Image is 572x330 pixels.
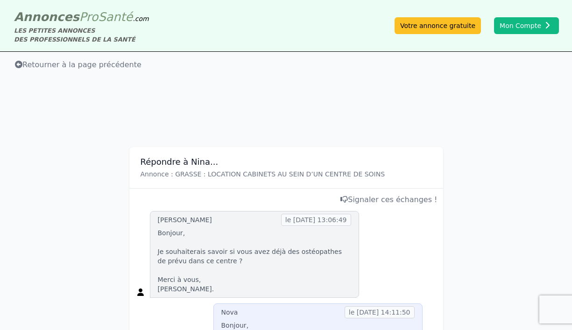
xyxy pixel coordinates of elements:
[14,10,149,24] a: AnnoncesProSanté.com
[133,15,148,22] span: .com
[98,10,133,24] span: Santé
[281,214,351,226] span: le [DATE] 13:06:49
[15,60,141,69] span: Retourner à la page précédente
[494,17,559,34] button: Mon Compte
[221,308,238,317] div: Nova
[141,169,432,179] p: Annonce : GRASSE : LOCATION CABINETS AU SEIN D’UN CENTRE DE SOINS
[14,26,149,44] div: LES PETITES ANNONCES DES PROFESSIONNELS DE LA SANTÉ
[15,61,22,68] i: Retourner à la liste
[345,306,415,318] span: le [DATE] 14:11:50
[158,228,351,294] p: Bonjour, Je souhaiterais savoir si vous avez déjà des ostéopathes de prévu dans ce centre ? Merci...
[158,215,212,225] div: [PERSON_NAME]
[135,194,438,205] div: Signaler ces échanges !
[395,17,481,34] a: Votre annonce gratuite
[141,156,432,168] h3: Répondre à Nina...
[14,10,79,24] span: Annonces
[79,10,99,24] span: Pro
